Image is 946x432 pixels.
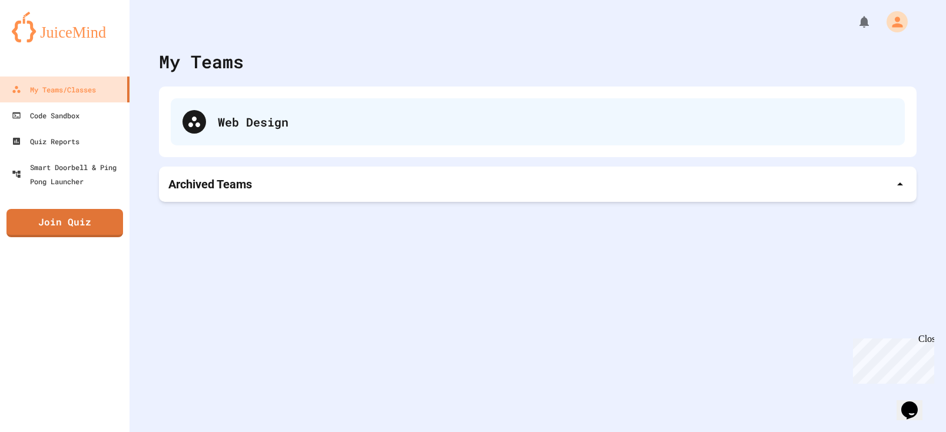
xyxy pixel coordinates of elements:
[171,98,905,145] div: Web Design
[12,134,79,148] div: Quiz Reports
[12,82,96,97] div: My Teams/Classes
[835,12,874,32] div: My Notifications
[218,113,893,131] div: Web Design
[6,209,123,237] a: Join Quiz
[848,334,934,384] iframe: chat widget
[159,48,244,75] div: My Teams
[897,385,934,420] iframe: chat widget
[12,108,79,122] div: Code Sandbox
[12,160,125,188] div: Smart Doorbell & Ping Pong Launcher
[874,8,911,35] div: My Account
[168,176,252,192] p: Archived Teams
[5,5,81,75] div: Chat with us now!Close
[12,12,118,42] img: logo-orange.svg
